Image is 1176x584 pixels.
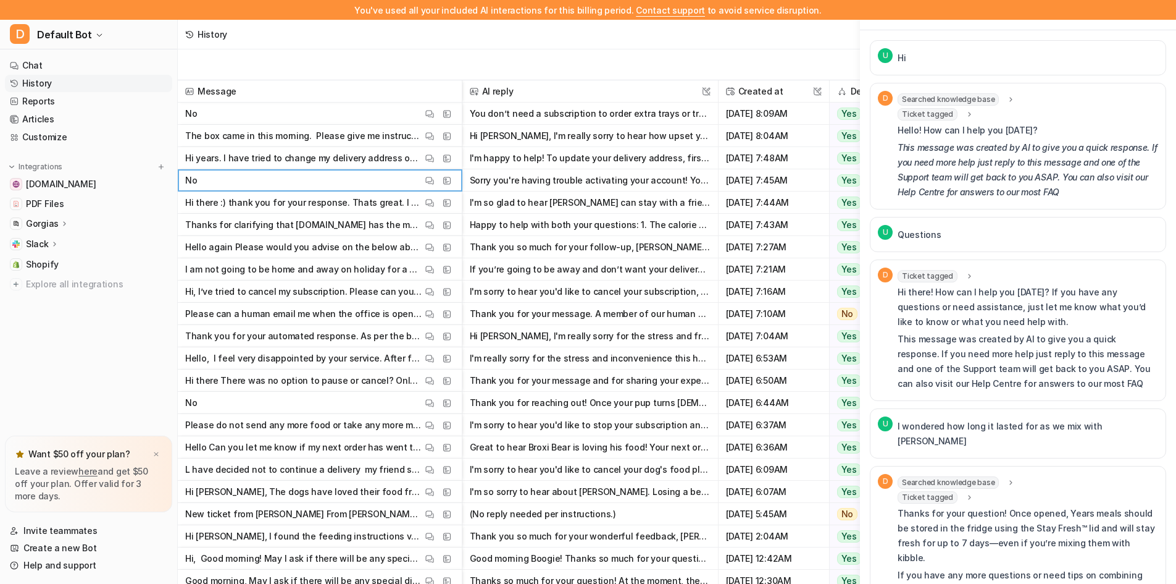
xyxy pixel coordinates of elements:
img: Shopify [12,261,20,268]
span: AI reply [467,80,713,103]
span: Searched knowledge base [898,93,999,106]
h2: Deflection [851,80,895,103]
p: Thanks for your question! Once opened, Years meals should be stored in the fridge using the Stay ... [898,506,1158,565]
span: Yes [837,463,861,476]
p: Want $50 off your plan? [28,448,130,460]
span: [DATE] 6:50AM [724,370,824,392]
button: Yes [830,214,906,236]
button: Hi [PERSON_NAME], I'm really sorry to hear how upset you are, and I completely understand how fru... [470,125,711,147]
button: No [830,503,906,525]
button: Yes [830,548,906,570]
button: I'm happy to help! To update your delivery address, first log into your account. On a mobile or t... [470,147,711,169]
span: Ticket tagged [898,491,957,504]
span: [DATE] 6:09AM [724,459,824,481]
span: Explore all integrations [26,274,167,294]
a: here [78,466,98,476]
p: Hi [898,51,906,66]
span: Yes [837,352,861,365]
span: [DATE] 6:44AM [724,392,824,414]
span: Yes [837,219,861,231]
p: Gorgias [26,218,59,230]
button: Yes [830,103,906,125]
span: [DATE] 8:04AM [724,125,824,147]
img: Gorgias [12,220,20,227]
span: Yes [837,197,861,209]
button: Good morning Boogie! Thanks so much for your question. At the moment, there aren’t any public spe... [470,548,711,570]
button: Yes [830,414,906,436]
span: No [837,508,858,520]
span: Searched knowledge base [898,476,999,489]
span: Ticket tagged [898,270,957,282]
span: Yes [837,441,861,454]
span: Yes [837,397,861,409]
button: Thank you for reaching out! Once your pup turns [DEMOGRAPHIC_DATA], Years will automatically reco... [470,392,711,414]
span: [DATE] 7:45AM [724,169,824,192]
a: Create a new Bot [5,540,172,557]
p: Hi, Good morning! May I ask if there will be any special discount offers for my subscriptions if ... [185,548,422,570]
div: History [198,28,227,41]
span: [DATE] 7:27AM [724,236,824,258]
p: No [185,103,197,125]
a: History [5,75,172,92]
img: expand menu [7,163,16,171]
span: Yes [837,152,861,164]
p: Hello Can you let me know if my next order has went through for Broxi Bear. I can't seem to see i... [185,436,422,459]
span: Yes [837,241,861,253]
button: Yes [830,192,906,214]
span: [DATE] 8:09AM [724,103,824,125]
span: [DATE] 7:48AM [724,147,824,169]
p: Hello again Please would you advise on the below about whether [PERSON_NAME]’s supplement will he... [185,236,422,258]
button: I'm so glad to hear [PERSON_NAME] can stay with a friend and you’re able to keep your orders goin... [470,192,711,214]
p: No [185,392,197,414]
p: Hello! How can I help you [DATE]? [898,123,1158,138]
button: I'm sorry to hear you'd like to cancel your dog's food plan. You can easily cancel your subscript... [470,459,711,481]
p: I am not going to be home and away on holiday for a week there’s no point delivering that Sent fr... [185,258,422,281]
span: [DATE] 6:36AM [724,436,824,459]
button: I'm really sorry for the stress and inconvenience this has caused, especially with your holiday c... [470,347,711,370]
p: This message was created by AI to give you a quick response. If you need more help just reply to ... [898,332,1158,391]
button: Integrations [5,161,66,173]
span: [DATE] 12:42AM [724,548,824,570]
p: Thanks for clarifying that [DOMAIN_NAME] has the most up-to-date nutritional information. I have ... [185,214,422,236]
span: Yes [837,552,861,565]
a: PDF FilesPDF Files [5,195,172,213]
span: Message [183,80,457,103]
button: Yes [830,169,906,192]
a: Help and support [5,557,172,574]
p: Hello, I feel very disappointed by your service. After fully transitioning my dog [PERSON_NAME] t... [185,347,422,370]
span: Created at [724,80,824,103]
span: Ticket tagged [898,108,957,121]
img: PDF Files [12,200,20,208]
p: Hi [PERSON_NAME], The dogs have loved their food from you. Unfortunately, we suddenly lost [PERSO... [185,481,422,503]
button: I'm sorry to hear you'd like to cancel your subscription, [PERSON_NAME]. If you don’t mind sharin... [470,281,711,303]
button: Yes [830,481,906,503]
span: U [878,48,893,63]
a: Chat [5,57,172,74]
img: star [15,449,25,459]
a: Articles [5,111,172,128]
button: Yes [830,281,906,303]
button: You don’t need a subscription to order extra trays or try the food. You can simply purchase what ... [470,103,711,125]
p: Hi there :) thank you for your response. Thats great. I have managed to make plans for my doggy t... [185,192,422,214]
span: [DATE] 5:45AM [724,503,824,525]
span: PDF Files [26,198,64,210]
span: [DATE] 2:04AM [724,525,824,548]
span: [DATE] 7:16AM [724,281,824,303]
p: Hi, I’ve tried to cancel my subscription. Please can you arrange this for me. Many thanks [PERSON... [185,281,422,303]
p: Please do not send any more food or take any more money from my account. I need to wait to know i... [185,414,422,436]
button: I'm so sorry to hear about [PERSON_NAME]. Losing a beloved dog is absolutely heartbreaking, and m... [470,481,711,503]
img: help.years.com [12,180,20,188]
button: Yes [830,370,906,392]
p: Hi [PERSON_NAME], I found the feeding instructions very clear, including the transitional phase w... [185,525,422,548]
p: Thank you for your automated response. As per the below I would like try to attempt urgent delive... [185,325,422,347]
button: Thank you so much for your follow-up, [PERSON_NAME]. Albie’s breed supplement contains ingredient... [470,236,711,258]
a: Customize [5,129,172,146]
span: [DOMAIN_NAME] [26,178,96,190]
button: Yes [830,258,906,281]
p: Questions [898,227,941,242]
button: Yes [830,236,906,258]
button: Thank you for your message and for sharing your experience, [PERSON_NAME]. You absolutely can pau... [470,370,711,392]
span: U [878,417,893,431]
span: U [878,225,893,240]
button: Great to hear Broxi Bear is loving his food! Your next order has been placed and is scheduled for... [470,436,711,459]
